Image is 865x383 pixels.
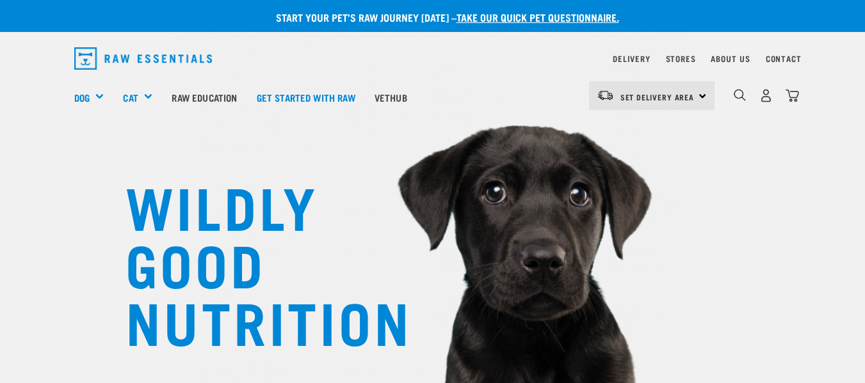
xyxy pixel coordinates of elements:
a: Stores [666,56,696,61]
img: user.png [759,89,773,102]
a: take our quick pet questionnaire. [457,14,619,20]
a: Dog [74,90,90,105]
a: Vethub [365,72,417,123]
img: van-moving.png [597,90,614,101]
a: Get started with Raw [247,72,365,123]
img: home-icon@2x.png [786,89,799,102]
nav: dropdown navigation [64,42,802,75]
img: home-icon-1@2x.png [734,89,746,101]
a: Cat [123,90,138,105]
a: Raw Education [162,72,247,123]
h1: WILDLY GOOD NUTRITION [125,176,382,348]
a: Delivery [613,56,650,61]
span: Set Delivery Area [620,95,695,99]
a: About Us [711,56,750,61]
a: Contact [766,56,802,61]
img: Raw Essentials Logo [74,47,213,70]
